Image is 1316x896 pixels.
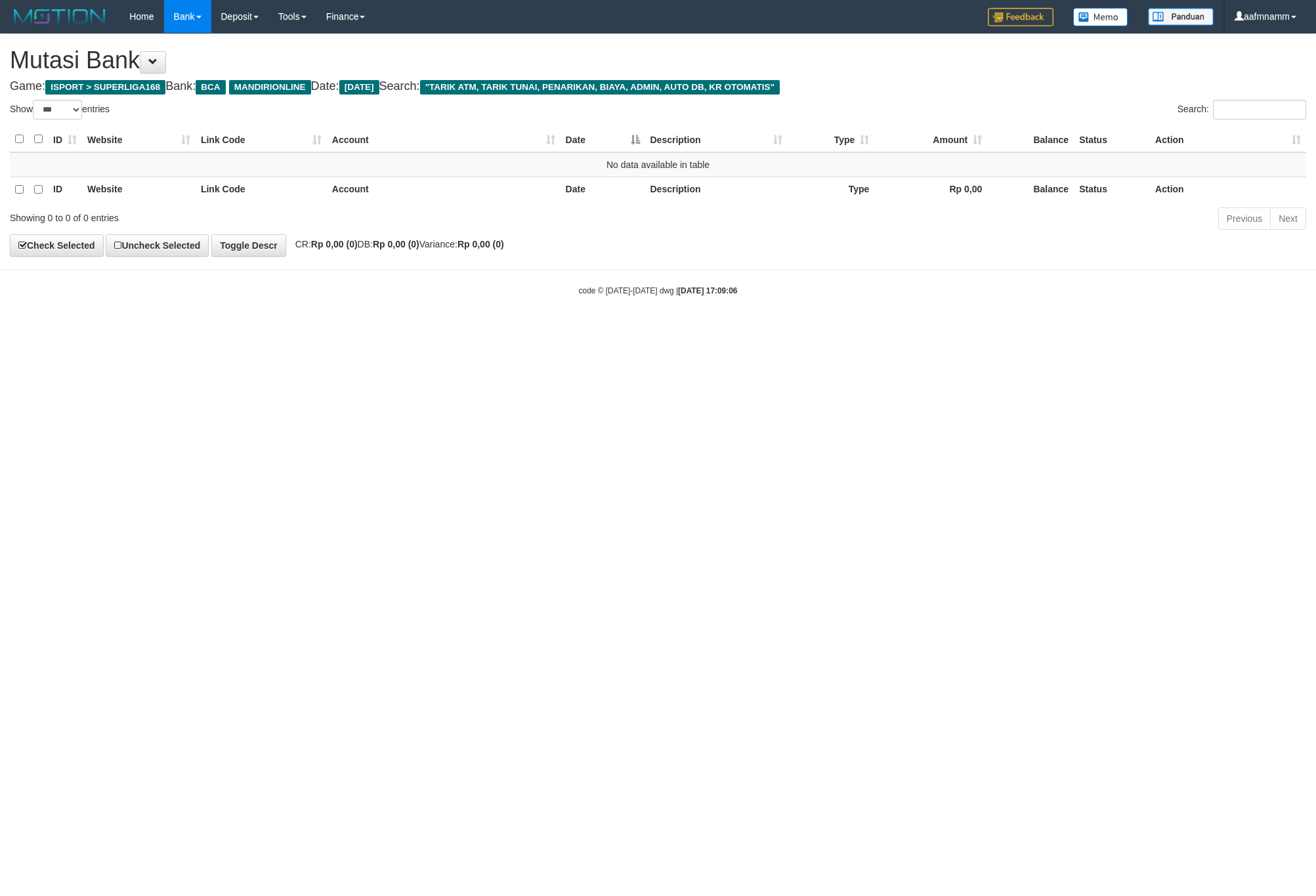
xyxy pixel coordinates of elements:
[10,152,1306,177] td: No data available in table
[289,239,504,249] span: CR: DB: Variance:
[1270,207,1306,230] a: Next
[229,80,311,95] span: MANDIRIONLINE
[1150,127,1306,152] th: Action: activate to sort column ascending
[10,47,1306,74] h1: Mutasi Bank
[196,80,225,95] span: BCA
[33,100,82,119] select: Showentries
[1074,127,1150,152] th: Status
[678,286,737,295] strong: [DATE] 17:09:06
[457,239,504,249] strong: Rp 0,00 (0)
[311,239,358,249] strong: Rp 0,00 (0)
[645,127,788,152] th: Description: activate to sort column ascending
[10,234,104,257] a: Check Selected
[10,7,110,26] img: MOTION_logo.png
[48,177,82,202] th: ID
[874,127,987,152] th: Amount: activate to sort column ascending
[579,286,738,295] small: code © [DATE]-[DATE] dwg |
[1074,177,1150,202] th: Status
[561,177,645,202] th: Date
[196,177,327,202] th: Link Code
[10,100,110,119] label: Show entries
[561,127,645,152] th: Date: activate to sort column descending
[987,177,1074,202] th: Balance
[1218,207,1271,230] a: Previous
[874,177,987,202] th: Rp 0,00
[1150,177,1306,202] th: Action
[327,127,561,152] th: Account: activate to sort column ascending
[82,177,196,202] th: Website
[788,127,874,152] th: Type: activate to sort column ascending
[48,127,82,152] th: ID: activate to sort column ascending
[788,177,874,202] th: Type
[196,127,327,152] th: Link Code: activate to sort column ascending
[1148,8,1214,26] img: panduan.png
[420,80,780,95] span: "TARIK ATM, TARIK TUNAI, PENARIKAN, BIAYA, ADMIN, AUTO DB, KR OTOMATIS"
[988,8,1053,26] img: Feedback.jpg
[1178,100,1306,119] label: Search:
[10,206,538,224] div: Showing 0 to 0 of 0 entries
[1213,100,1306,119] input: Search:
[45,80,165,95] span: ISPORT > SUPERLIGA168
[211,234,286,257] a: Toggle Descr
[327,177,561,202] th: Account
[373,239,419,249] strong: Rp 0,00 (0)
[339,80,379,95] span: [DATE]
[1073,8,1128,26] img: Button%20Memo.svg
[645,177,788,202] th: Description
[82,127,196,152] th: Website: activate to sort column ascending
[987,127,1074,152] th: Balance
[106,234,209,257] a: Uncheck Selected
[10,80,1306,93] h4: Game: Bank: Date: Search:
